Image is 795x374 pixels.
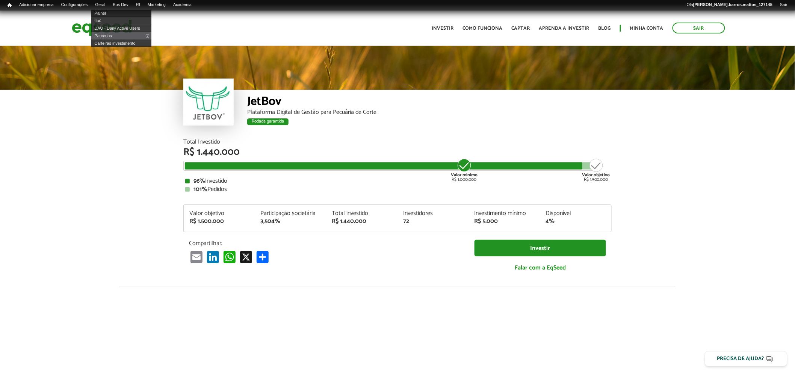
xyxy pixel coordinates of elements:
[475,260,606,276] a: Falar com a EqSeed
[91,2,109,8] a: Geral
[169,2,195,8] a: Academia
[582,171,610,179] strong: Valor objetivo
[193,176,205,186] strong: 96%
[776,2,791,8] a: Sair
[189,240,463,247] p: Compartilhar:
[144,2,169,8] a: Marketing
[247,109,612,115] div: Plataforma Digital de Gestão para Pecuária de Corte
[222,251,237,263] a: WhatsApp
[261,218,321,224] div: 3,504%
[451,171,478,179] strong: Valor mínimo
[475,240,606,257] a: Investir
[206,251,221,263] a: LinkedIn
[247,118,289,125] div: Rodada garantida
[91,9,151,17] a: Painel
[109,2,132,8] a: Bus Dev
[132,2,144,8] a: RI
[582,158,610,182] div: R$ 1.500.000
[189,251,204,263] a: Email
[450,158,478,182] div: R$ 1.000.000
[183,139,612,145] div: Total Investido
[673,23,725,33] a: Sair
[189,210,249,217] div: Valor objetivo
[8,3,12,8] span: Início
[512,26,530,31] a: Captar
[432,26,454,31] a: Investir
[185,178,610,184] div: Investido
[475,210,535,217] div: Investimento mínimo
[599,26,611,31] a: Blog
[185,186,610,192] div: Pedidos
[546,218,606,224] div: 4%
[463,26,503,31] a: Como funciona
[183,147,612,157] div: R$ 1.440.000
[546,210,606,217] div: Disponível
[247,95,612,109] div: JetBov
[332,218,392,224] div: R$ 1.440.000
[630,26,664,31] a: Minha conta
[57,2,92,8] a: Configurações
[72,18,132,38] img: EqSeed
[475,218,535,224] div: R$ 5.000
[4,2,15,9] a: Início
[693,2,772,7] strong: [PERSON_NAME].barros.mattos_127145
[332,210,392,217] div: Total investido
[193,184,207,194] strong: 101%
[239,251,254,263] a: X
[15,2,57,8] a: Adicionar empresa
[261,210,321,217] div: Participação societária
[255,251,270,263] a: Compartilhar
[403,218,463,224] div: 72
[403,210,463,217] div: Investidores
[539,26,589,31] a: Aprenda a investir
[683,2,776,8] a: Olá[PERSON_NAME].barros.mattos_127145
[189,218,249,224] div: R$ 1.500.000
